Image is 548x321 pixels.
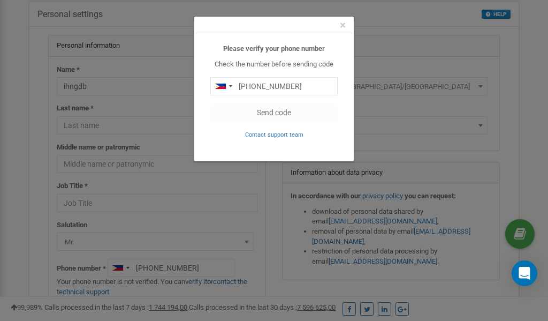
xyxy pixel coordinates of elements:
[223,44,325,53] b: Please verify your phone number
[340,20,346,31] button: Close
[245,130,303,138] a: Contact support team
[245,131,303,138] small: Contact support team
[512,260,537,286] div: Open Intercom Messenger
[210,77,338,95] input: 0905 123 4567
[340,19,346,32] span: ×
[211,78,235,95] div: Telephone country code
[210,59,338,70] p: Check the number before sending code
[210,103,338,122] button: Send code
